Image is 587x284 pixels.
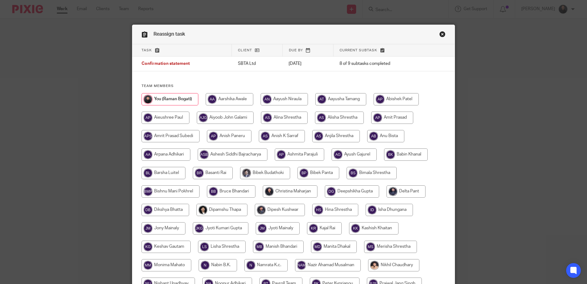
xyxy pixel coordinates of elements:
span: Current subtask [340,49,377,52]
p: [DATE] [289,61,327,67]
td: 8 of 9 subtasks completed [333,57,427,71]
span: Reassign task [154,32,185,37]
span: Due by [289,49,303,52]
span: Client [238,49,252,52]
span: Task [142,49,152,52]
span: Confirmation statement [142,62,190,66]
p: SBTA Ltd [238,61,276,67]
h4: Team members [142,84,445,89]
a: Close this dialog window [439,31,445,39]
